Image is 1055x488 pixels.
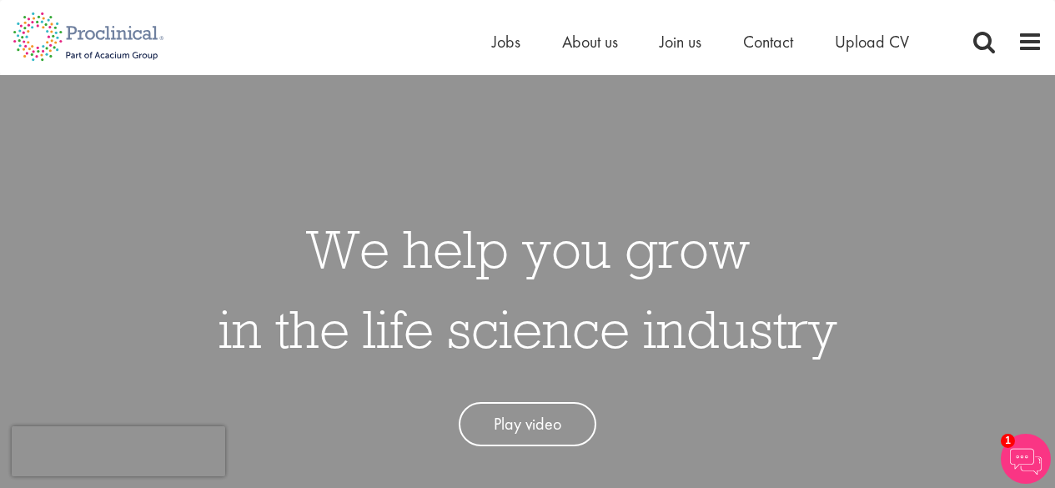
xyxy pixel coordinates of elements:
[1001,434,1051,484] img: Chatbot
[835,31,909,53] a: Upload CV
[219,209,837,369] h1: We help you grow in the life science industry
[562,31,618,53] a: About us
[459,402,596,446] a: Play video
[743,31,793,53] a: Contact
[1001,434,1015,448] span: 1
[492,31,520,53] a: Jobs
[660,31,701,53] a: Join us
